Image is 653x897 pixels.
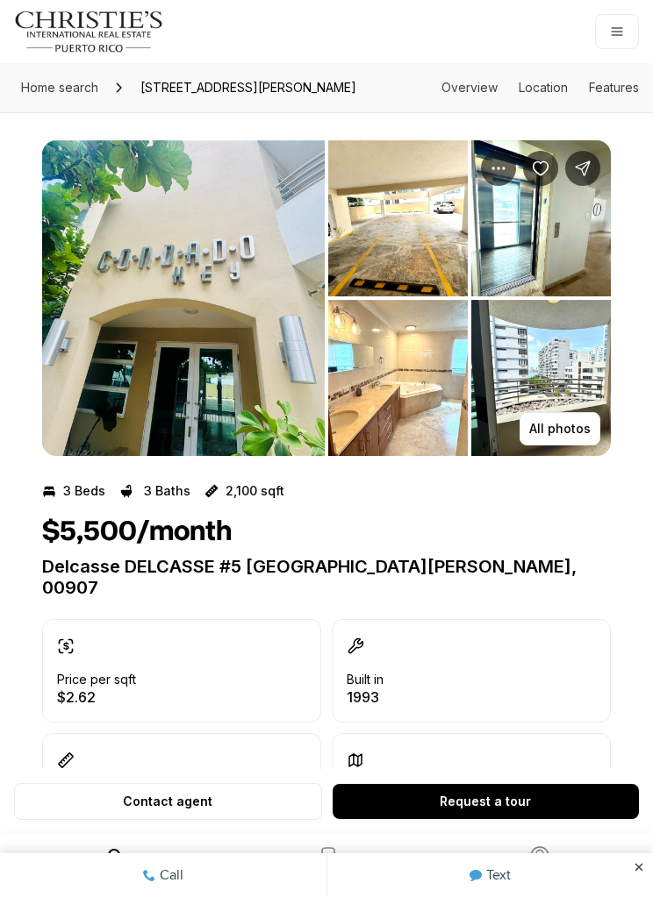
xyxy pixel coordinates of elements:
[434,81,639,95] nav: Page section menu
[14,74,105,102] a: Home search
[471,140,611,296] button: View image gallery
[21,80,98,95] span: Home search
[144,484,190,498] p: 3 Baths
[328,300,468,456] button: View image gallery
[520,412,600,445] button: All photos
[42,140,325,456] li: 1 of 4
[226,484,284,498] p: 2,100 sqft
[441,80,498,95] a: Skip to: Overview
[123,794,212,808] p: Contact agent
[328,140,611,456] li: 2 of 4
[471,300,611,456] button: View image gallery
[347,673,384,687] p: Built in
[57,673,136,687] p: Price per sqft
[133,74,363,102] span: [STREET_ADDRESS][PERSON_NAME]
[328,140,468,296] button: View image gallery
[57,690,136,704] p: $2.62
[347,690,384,704] p: 1993
[481,151,516,186] button: Property options
[333,784,639,819] button: Request a tour
[14,11,164,53] img: logo
[119,477,190,505] button: 3 Baths
[42,140,611,456] div: Listing Photos
[529,422,591,436] p: All photos
[519,80,568,95] a: Skip to: Location
[63,484,105,498] p: 3 Beds
[523,151,558,186] button: Save Property: Delcasse DELCASSE #5
[42,516,232,549] h1: $5,500/month
[42,556,611,598] p: Delcasse DELCASSE #5 [GEOGRAPHIC_DATA][PERSON_NAME], 00907
[42,140,325,456] button: View image gallery
[589,80,639,95] a: Skip to: Features
[565,151,600,186] button: Share Property: Delcasse DELCASSE #5
[14,783,322,820] button: Contact agent
[440,794,531,808] p: Request a tour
